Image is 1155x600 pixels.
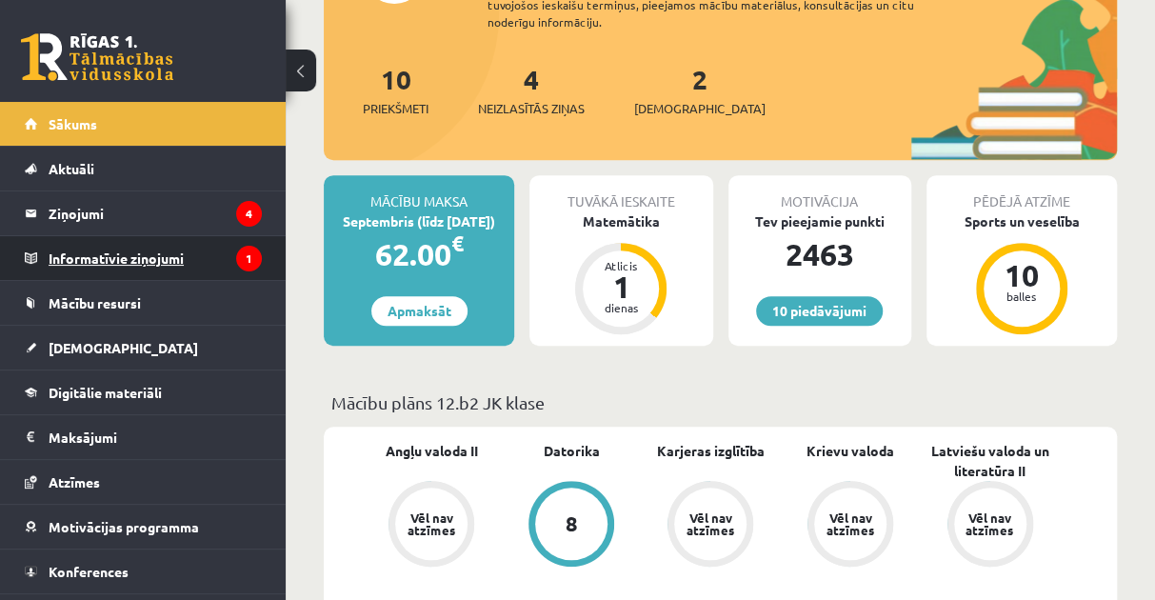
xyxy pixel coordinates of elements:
span: [DEMOGRAPHIC_DATA] [49,339,198,356]
a: Vēl nav atzīmes [920,481,1060,570]
a: Matemātika Atlicis 1 dienas [529,211,712,337]
div: Septembris (līdz [DATE]) [324,211,514,231]
a: Vēl nav atzīmes [362,481,502,570]
div: Vēl nav atzīmes [964,511,1017,536]
span: Konferences [49,563,129,580]
p: Mācību plāns 12.b2 JK klase [331,390,1109,415]
a: Sākums [25,102,262,146]
a: Ziņojumi4 [25,191,262,235]
a: Latviešu valoda un literatūra II [920,441,1060,481]
div: Pēdējā atzīme [926,175,1117,211]
a: Datorika [543,441,599,461]
div: 1 [592,271,649,302]
span: Neizlasītās ziņas [478,99,585,118]
div: 2463 [728,231,911,277]
div: balles [993,290,1050,302]
div: Atlicis [592,260,649,271]
span: Motivācijas programma [49,518,199,535]
a: Karjeras izglītība [657,441,765,461]
div: 62.00 [324,231,514,277]
span: Atzīmes [49,473,100,490]
span: Sākums [49,115,97,132]
span: [DEMOGRAPHIC_DATA] [634,99,766,118]
a: Rīgas 1. Tālmācības vidusskola [21,33,173,81]
a: Motivācijas programma [25,505,262,549]
span: Aktuāli [49,160,94,177]
div: Motivācija [728,175,911,211]
legend: Maksājumi [49,415,262,459]
a: Apmaksāt [371,296,468,326]
a: [DEMOGRAPHIC_DATA] [25,326,262,370]
div: 10 [993,260,1050,290]
a: Aktuāli [25,147,262,190]
a: Vēl nav atzīmes [781,481,921,570]
div: Matemātika [529,211,712,231]
div: Vēl nav atzīmes [405,511,458,536]
a: 2[DEMOGRAPHIC_DATA] [634,62,766,118]
div: Vēl nav atzīmes [824,511,877,536]
div: 8 [565,513,577,534]
a: Mācību resursi [25,281,262,325]
a: Atzīmes [25,460,262,504]
a: Krievu valoda [807,441,894,461]
legend: Informatīvie ziņojumi [49,236,262,280]
div: Vēl nav atzīmes [684,511,737,536]
a: Maksājumi [25,415,262,459]
a: Informatīvie ziņojumi1 [25,236,262,280]
div: Mācību maksa [324,175,514,211]
div: Sports un veselība [926,211,1117,231]
div: Tev pieejamie punkti [728,211,911,231]
legend: Ziņojumi [49,191,262,235]
span: Priekšmeti [363,99,428,118]
i: 4 [236,201,262,227]
span: € [451,230,464,257]
a: 4Neizlasītās ziņas [478,62,585,118]
a: 10Priekšmeti [363,62,428,118]
a: 10 piedāvājumi [756,296,883,326]
i: 1 [236,246,262,271]
a: Angļu valoda II [386,441,478,461]
span: Mācību resursi [49,294,141,311]
a: Konferences [25,550,262,593]
span: Digitālie materiāli [49,384,162,401]
a: 8 [502,481,642,570]
a: Vēl nav atzīmes [641,481,781,570]
a: Sports un veselība 10 balles [926,211,1117,337]
div: Tuvākā ieskaite [529,175,712,211]
div: dienas [592,302,649,313]
a: Digitālie materiāli [25,370,262,414]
